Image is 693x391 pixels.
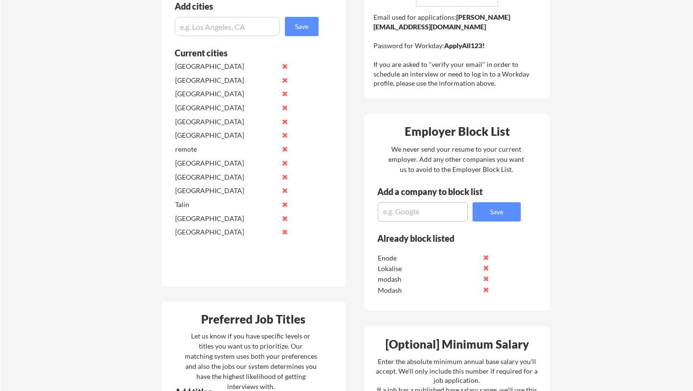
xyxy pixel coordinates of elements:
[378,264,479,274] div: Lokalise
[377,234,508,243] div: Already block listed
[388,144,525,174] div: We never send your resume to your current employer. Add any other companies you want us to avoid ...
[175,49,308,57] div: Current cities
[175,17,280,36] input: e.g. Los Angeles, CA
[373,13,510,31] strong: [PERSON_NAME][EMAIL_ADDRESS][DOMAIN_NAME]
[164,313,343,325] div: Preferred Job Titles
[368,126,547,137] div: Employer Block List
[175,172,277,182] div: [GEOGRAPHIC_DATA]
[373,13,543,88] div: Email used for applications: Password for Workday: If you are asked to "verify your email" in ord...
[175,62,277,71] div: [GEOGRAPHIC_DATA]
[175,214,277,223] div: [GEOGRAPHIC_DATA]
[444,41,485,50] strong: ApplyAll123!
[175,89,277,99] div: [GEOGRAPHIC_DATA]
[377,187,498,196] div: Add a company to block list
[368,339,547,350] div: [Optional] Minimum Salary
[175,117,277,127] div: [GEOGRAPHIC_DATA]
[175,130,277,140] div: [GEOGRAPHIC_DATA]
[175,227,277,237] div: [GEOGRAPHIC_DATA]
[175,76,277,85] div: [GEOGRAPHIC_DATA]
[175,158,277,168] div: [GEOGRAPHIC_DATA]
[175,144,277,154] div: remote
[175,2,321,11] div: Add cities
[285,17,319,36] button: Save
[378,286,479,295] div: Modash
[378,274,479,284] div: modash
[175,103,277,113] div: [GEOGRAPHIC_DATA]
[378,253,479,263] div: Enode
[175,200,277,209] div: Talin
[175,186,277,195] div: [GEOGRAPHIC_DATA]
[473,202,521,222] button: Save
